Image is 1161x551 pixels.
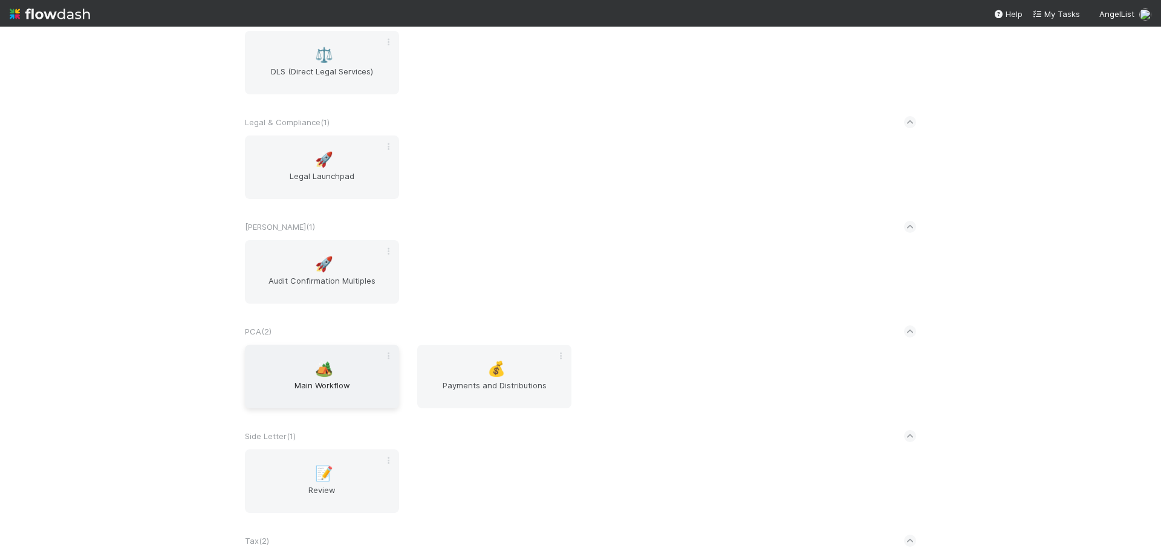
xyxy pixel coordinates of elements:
[250,484,394,508] span: Review
[487,361,506,377] span: 💰
[245,222,315,232] span: [PERSON_NAME] ( 1 )
[245,31,399,94] a: ⚖️DLS (Direct Legal Services)
[315,152,333,168] span: 🚀
[315,47,333,63] span: ⚖️
[245,240,399,304] a: 🚀Audit Confirmation Multiples
[422,379,567,403] span: Payments and Distributions
[1032,9,1080,19] span: My Tasks
[315,256,333,272] span: 🚀
[994,8,1023,20] div: Help
[250,275,394,299] span: Audit Confirmation Multiples
[245,449,399,513] a: 📝Review
[250,65,394,90] span: DLS (Direct Legal Services)
[245,431,296,441] span: Side Letter ( 1 )
[245,117,330,127] span: Legal & Compliance ( 1 )
[1139,8,1151,21] img: avatar_030f5503-c087-43c2-95d1-dd8963b2926c.png
[250,170,394,194] span: Legal Launchpad
[245,135,399,199] a: 🚀Legal Launchpad
[245,327,272,336] span: PCA ( 2 )
[245,345,399,408] a: 🏕️Main Workflow
[315,361,333,377] span: 🏕️
[315,466,333,481] span: 📝
[1032,8,1080,20] a: My Tasks
[10,4,90,24] img: logo-inverted-e16ddd16eac7371096b0.svg
[417,345,571,408] a: 💰Payments and Distributions
[1099,9,1134,19] span: AngelList
[250,379,394,403] span: Main Workflow
[245,536,269,546] span: Tax ( 2 )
